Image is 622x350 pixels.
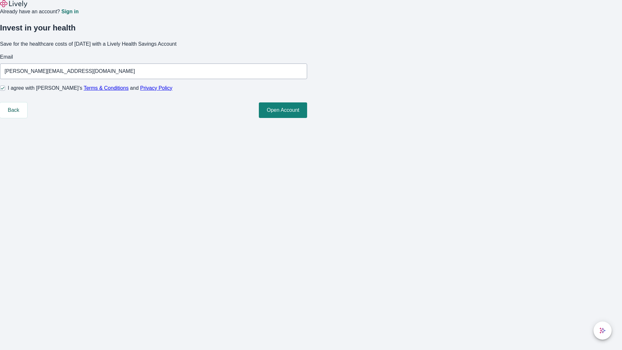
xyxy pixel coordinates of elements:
svg: Lively AI Assistant [599,327,606,334]
span: I agree with [PERSON_NAME]’s and [8,84,172,92]
button: chat [593,321,612,340]
a: Terms & Conditions [84,85,129,91]
button: Open Account [259,102,307,118]
a: Privacy Policy [140,85,173,91]
a: Sign in [61,9,78,14]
